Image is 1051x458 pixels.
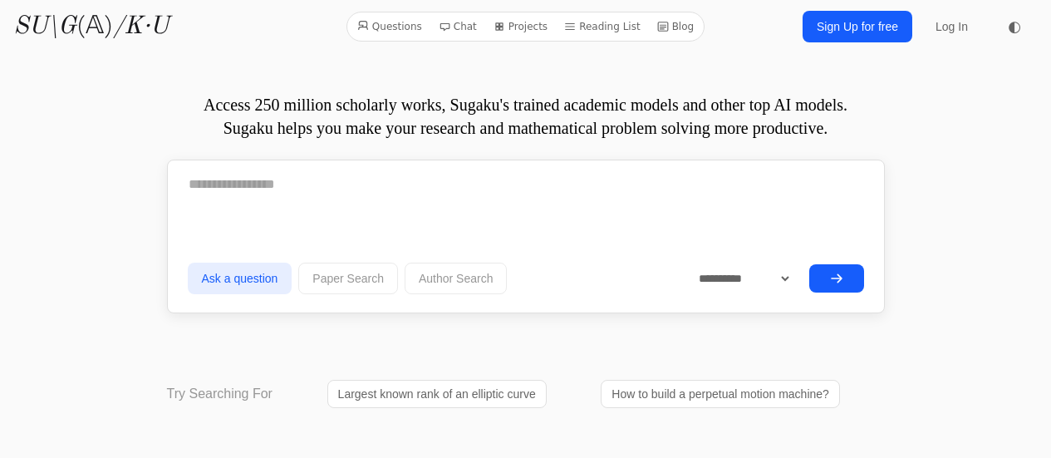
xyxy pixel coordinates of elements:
[113,14,169,39] i: /K·U
[327,380,547,408] a: Largest known rank of an elliptic curve
[487,16,554,37] a: Projects
[432,16,484,37] a: Chat
[1008,19,1021,34] span: ◐
[803,11,912,42] a: Sign Up for free
[998,10,1031,43] button: ◐
[13,14,76,39] i: SU\G
[926,12,978,42] a: Log In
[167,93,885,140] p: Access 250 million scholarly works, Sugaku's trained academic models and other top AI models. Sug...
[601,380,840,408] a: How to build a perpetual motion machine?
[298,263,398,294] button: Paper Search
[405,263,508,294] button: Author Search
[351,16,429,37] a: Questions
[167,384,273,404] p: Try Searching For
[557,16,647,37] a: Reading List
[188,263,292,294] button: Ask a question
[651,16,701,37] a: Blog
[13,12,169,42] a: SU\G(𝔸)/K·U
